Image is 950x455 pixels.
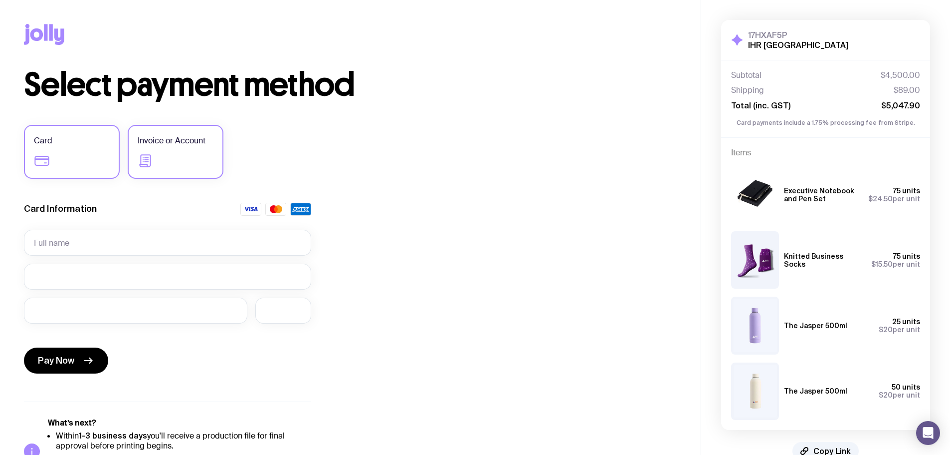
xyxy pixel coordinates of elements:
[879,326,893,334] span: $20
[894,85,920,95] span: $89.00
[34,306,237,315] iframe: Secure expiration date input frame
[893,252,920,260] span: 75 units
[879,391,893,399] span: $20
[731,85,764,95] span: Shipping
[731,70,761,80] span: Subtotal
[871,260,893,268] span: $15.50
[38,355,74,367] span: Pay Now
[868,195,920,203] span: per unit
[868,195,893,203] span: $24.50
[748,30,848,40] h3: 17HXAF5P
[48,418,311,428] h5: What’s next?
[24,348,108,374] button: Pay Now
[79,431,147,440] strong: 1-3 business days
[892,383,920,391] span: 50 units
[138,135,205,147] span: Invoice or Account
[34,135,52,147] span: Card
[731,148,920,158] h4: Items
[916,421,940,445] div: Open Intercom Messenger
[881,70,920,80] span: $4,500.00
[56,431,311,451] li: Within you'll receive a production file for final approval before printing begins.
[784,322,847,330] h3: The Jasper 500ml
[24,69,677,101] h1: Select payment method
[784,187,860,203] h3: Executive Notebook and Pen Set
[879,391,920,399] span: per unit
[892,318,920,326] span: 25 units
[881,100,920,110] span: $5,047.90
[24,230,311,256] input: Full name
[24,203,97,215] label: Card Information
[784,252,863,268] h3: Knitted Business Socks
[893,187,920,195] span: 75 units
[34,272,301,281] iframe: Secure card number input frame
[731,118,920,127] p: Card payments include a 1.75% processing fee from Stripe.
[265,306,301,315] iframe: Secure CVC input frame
[871,260,920,268] span: per unit
[879,326,920,334] span: per unit
[748,40,848,50] h2: IHR [GEOGRAPHIC_DATA]
[784,387,847,395] h3: The Jasper 500ml
[731,100,790,110] span: Total (inc. GST)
